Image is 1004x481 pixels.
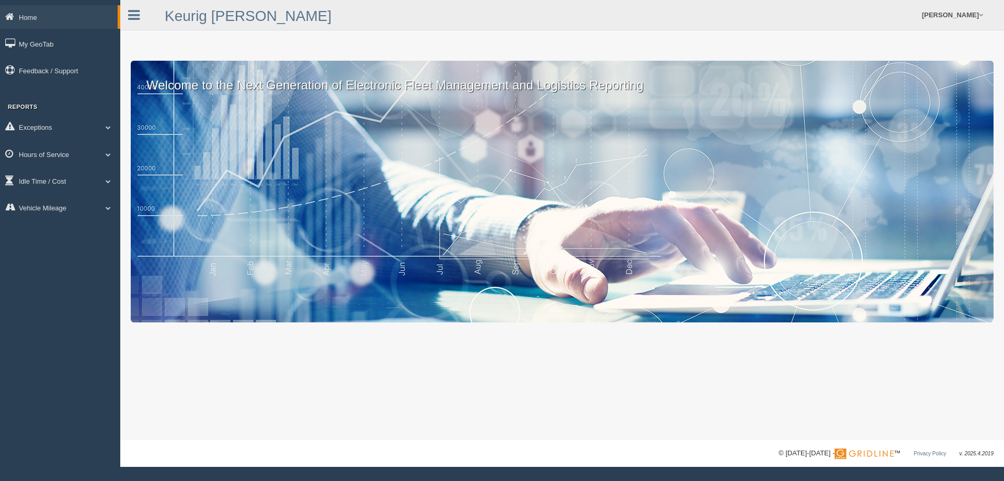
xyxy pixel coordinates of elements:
[779,448,994,459] div: © [DATE]-[DATE] - ™
[835,449,894,459] img: Gridline
[131,61,994,94] p: Welcome to the Next Generation of Electronic Fleet Management and Logistics Reporting
[914,451,946,456] a: Privacy Policy
[165,8,332,24] a: Keurig [PERSON_NAME]
[960,451,994,456] span: v. 2025.4.2019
